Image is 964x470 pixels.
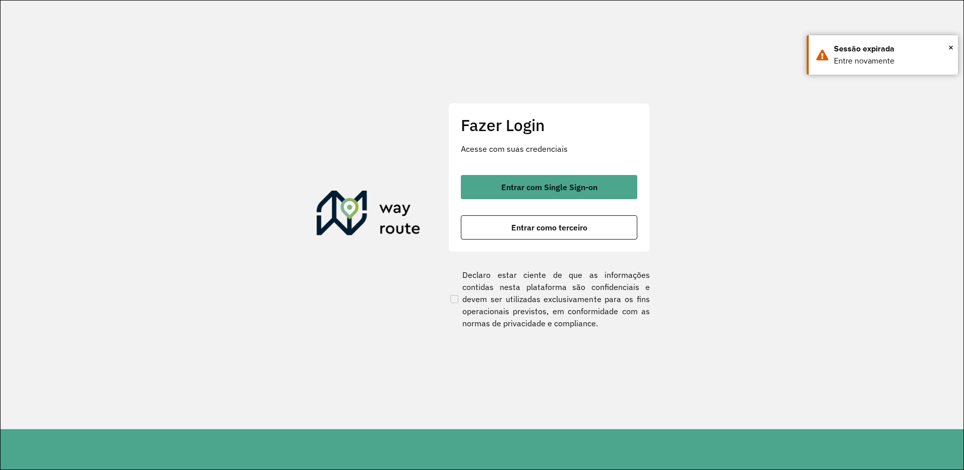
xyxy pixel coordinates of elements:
button: button [461,175,637,199]
button: Close [948,40,953,55]
label: Declaro estar ciente de que as informações contidas nesta plataforma são confidenciais e devem se... [448,269,650,329]
p: Acesse com suas credenciais [461,143,637,155]
span: Entrar com Single Sign-on [501,183,597,191]
span: × [948,40,953,55]
h2: Fazer Login [461,115,637,135]
div: Sessão expirada [834,43,950,55]
button: button [461,215,637,240]
img: Roteirizador AmbevTech [317,191,420,239]
div: Entre novamente [834,55,950,67]
span: Entrar como terceiro [511,223,587,231]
